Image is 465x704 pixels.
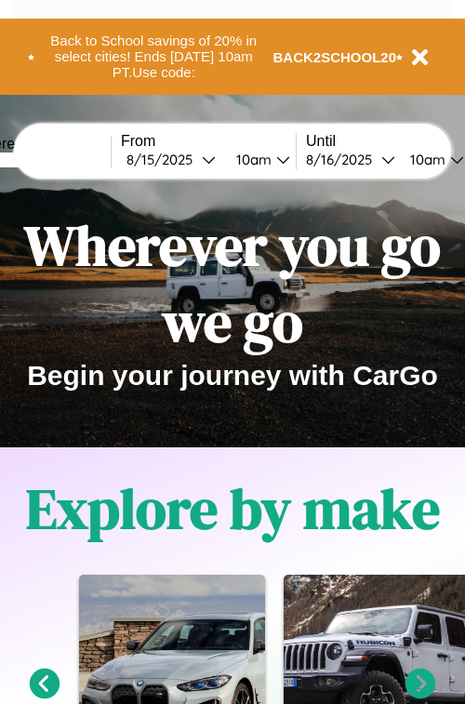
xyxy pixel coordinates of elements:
h1: Explore by make [26,471,440,547]
div: 8 / 15 / 2025 [126,151,202,168]
div: 10am [401,151,450,168]
button: 10am [221,150,296,169]
b: BACK2SCHOOL20 [273,49,397,65]
button: 8/15/2025 [121,150,221,169]
label: From [121,133,296,150]
div: 8 / 16 / 2025 [306,151,381,168]
div: 10am [227,151,276,168]
button: Back to School savings of 20% in select cities! Ends [DATE] 10am PT.Use code: [34,28,273,86]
